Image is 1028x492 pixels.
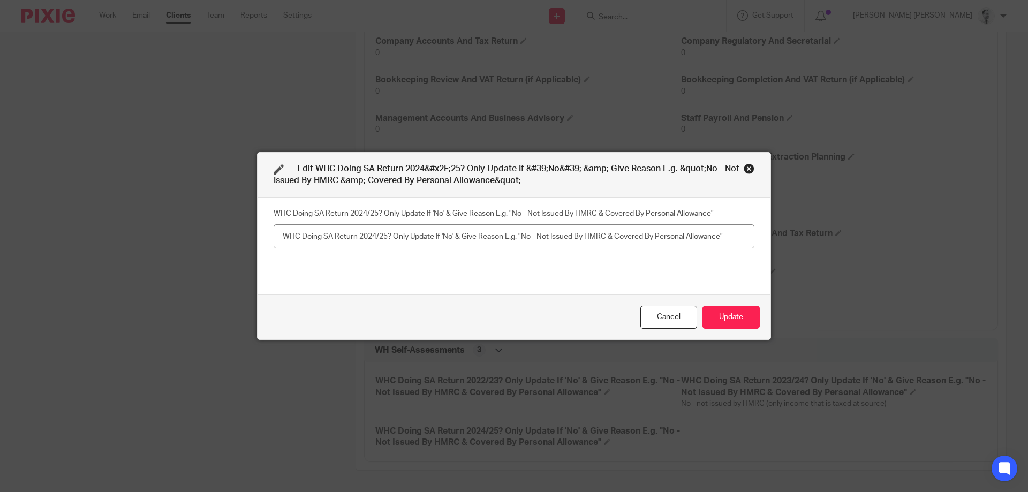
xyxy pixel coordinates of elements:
span: Edit WHC Doing SA Return 2024&#x2F;25? Only Update If &#39;No&#39; &amp; Give Reason E.g. &quot;N... [274,164,739,185]
div: Close this dialog window [744,163,754,174]
div: Close this dialog window [640,306,697,329]
button: Update [702,306,760,329]
label: WHC Doing SA Return 2024/25? Only Update If 'No' & Give Reason E.g. "No - Not Issued By HMRC & Co... [274,208,714,219]
input: WHC Doing SA Return 2024/25? Only Update If 'No' & Give Reason E.g. "No - Not Issued By HMRC & Co... [274,224,754,248]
